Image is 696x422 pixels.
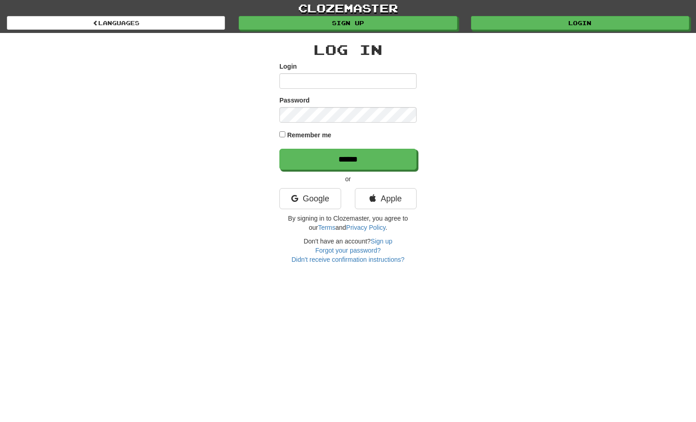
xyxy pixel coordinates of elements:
a: Languages [7,16,225,30]
a: Forgot your password? [315,247,380,254]
label: Password [279,96,310,105]
a: Didn't receive confirmation instructions? [291,256,404,263]
a: Sign up [239,16,457,30]
div: Don't have an account? [279,237,417,264]
a: Login [471,16,689,30]
p: or [279,174,417,184]
a: Sign up [371,238,392,245]
label: Remember me [287,130,332,140]
h2: Log In [279,42,417,57]
label: Login [279,62,297,71]
a: Privacy Policy [346,224,385,231]
a: Terms [318,224,335,231]
p: By signing in to Clozemaster, you agree to our and . [279,214,417,232]
a: Google [279,188,341,209]
a: Apple [355,188,417,209]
